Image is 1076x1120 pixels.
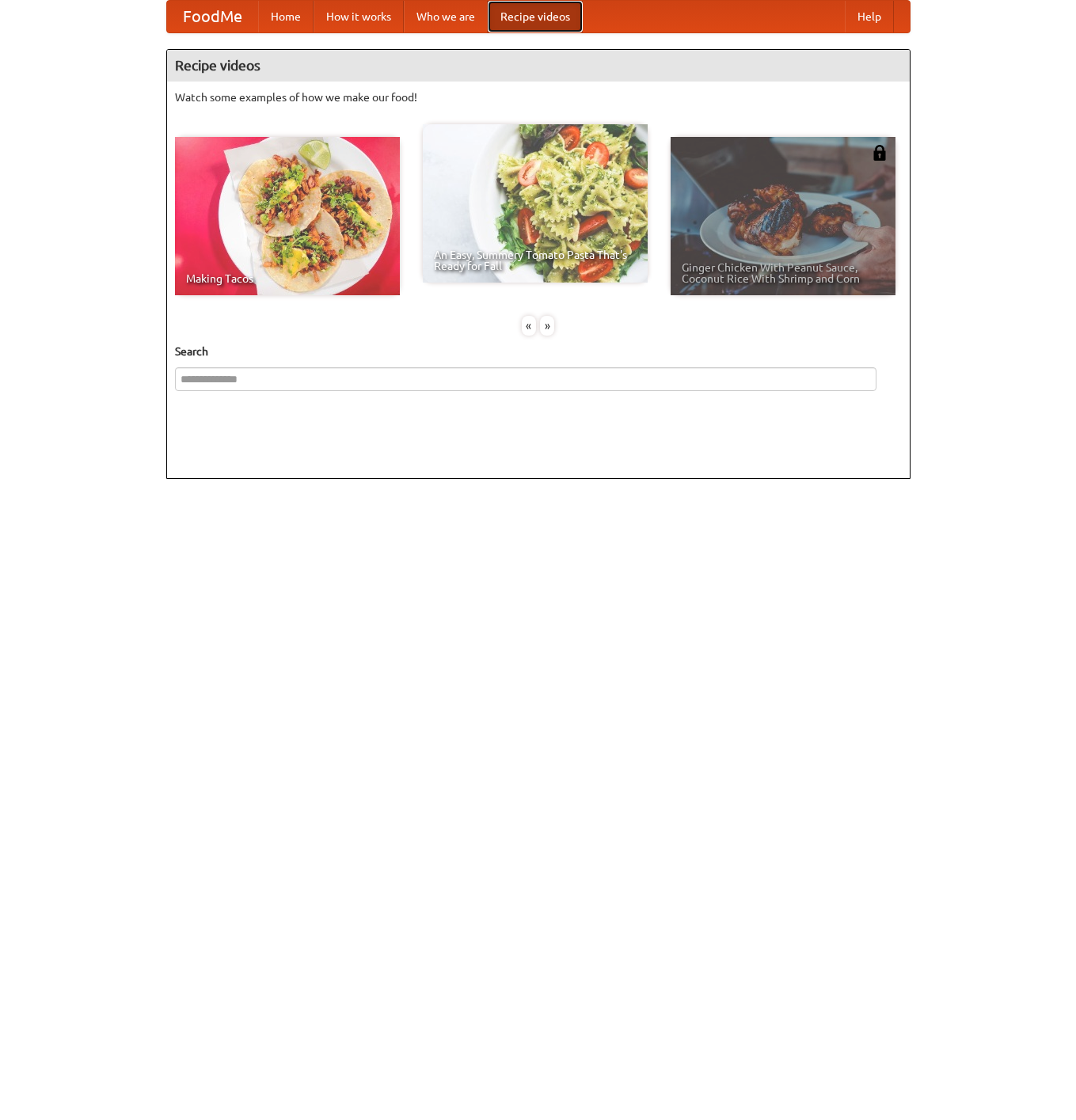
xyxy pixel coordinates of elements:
a: How it works [314,1,404,32]
a: Recipe videos [488,1,583,32]
h5: Search [175,344,902,359]
p: Watch some examples of how we make our food! [175,89,902,105]
span: Making Tacos [186,273,389,284]
a: An Easy, Summery Tomato Pasta That's Ready for Fall [423,124,648,283]
a: Help [845,1,894,32]
span: An Easy, Summery Tomato Pasta That's Ready for Fall [434,249,637,271]
a: Home [258,1,314,32]
a: FoodMe [167,1,258,32]
img: 483408.png [872,145,888,161]
a: Who we are [404,1,488,32]
div: » [540,316,554,336]
a: Making Tacos [175,137,400,295]
h4: Recipe videos [167,50,910,82]
div: « [522,316,536,336]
